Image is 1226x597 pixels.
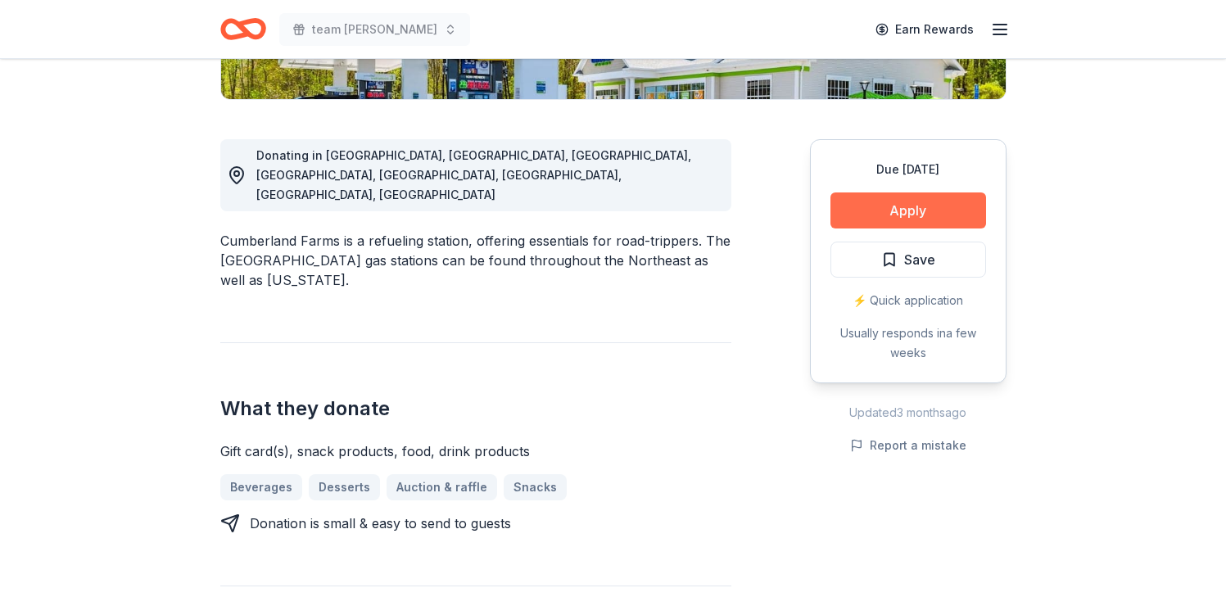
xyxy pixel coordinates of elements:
[504,474,567,500] a: Snacks
[279,13,470,46] button: team [PERSON_NAME]
[312,20,437,39] span: team [PERSON_NAME]
[830,323,986,363] div: Usually responds in a few weeks
[256,148,691,201] span: Donating in [GEOGRAPHIC_DATA], [GEOGRAPHIC_DATA], [GEOGRAPHIC_DATA], [GEOGRAPHIC_DATA], [GEOGRAPH...
[904,249,935,270] span: Save
[810,403,1007,423] div: Updated 3 months ago
[830,160,986,179] div: Due [DATE]
[220,396,731,422] h2: What they donate
[250,513,511,533] div: Donation is small & easy to send to guests
[850,436,966,455] button: Report a mistake
[220,10,266,48] a: Home
[830,192,986,228] button: Apply
[220,231,731,290] div: Cumberland Farms is a refueling station, offering essentials for road-trippers. The [GEOGRAPHIC_D...
[830,242,986,278] button: Save
[309,474,380,500] a: Desserts
[220,474,302,500] a: Beverages
[387,474,497,500] a: Auction & raffle
[866,15,984,44] a: Earn Rewards
[830,291,986,310] div: ⚡️ Quick application
[220,441,731,461] div: Gift card(s), snack products, food, drink products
